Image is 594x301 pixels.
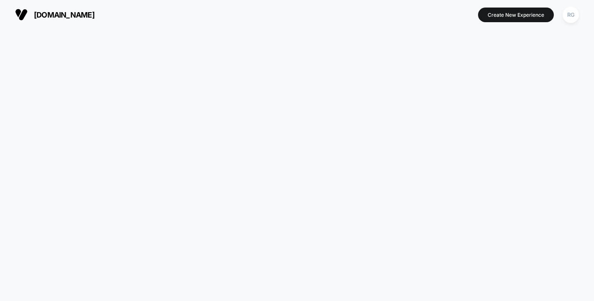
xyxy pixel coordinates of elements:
[563,7,579,23] div: RG
[13,8,97,21] button: [DOMAIN_NAME]
[34,10,95,19] span: [DOMAIN_NAME]
[478,8,554,22] button: Create New Experience
[15,8,28,21] img: Visually logo
[560,6,581,23] button: RG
